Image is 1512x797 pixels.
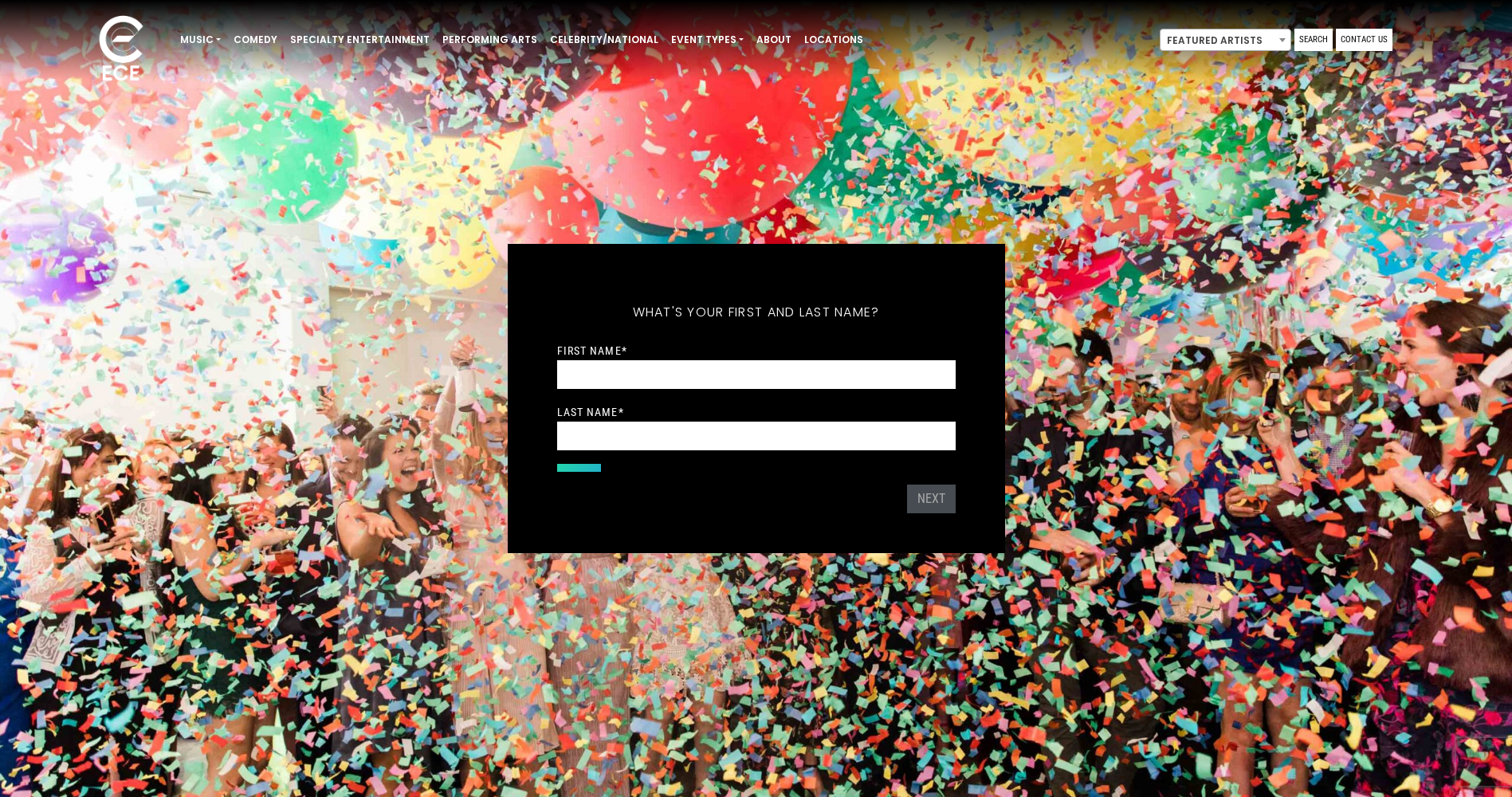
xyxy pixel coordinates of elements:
[1160,29,1291,51] span: Featured Artists
[1294,29,1333,51] a: Search
[284,26,436,53] a: Specialty Entertainment
[1161,29,1290,52] span: Featured Artists
[798,26,870,53] a: Locations
[665,26,750,53] a: Event Types
[174,26,227,53] a: Music
[557,284,956,341] h5: What's your first and last name?
[227,26,284,53] a: Comedy
[557,344,627,358] label: First Name
[557,405,624,419] label: Last Name
[436,26,544,53] a: Performing Arts
[81,11,161,88] img: ece_new_logo_whitev2-1.png
[1336,29,1392,51] a: Contact Us
[544,26,665,53] a: Celebrity/National
[750,26,798,53] a: About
